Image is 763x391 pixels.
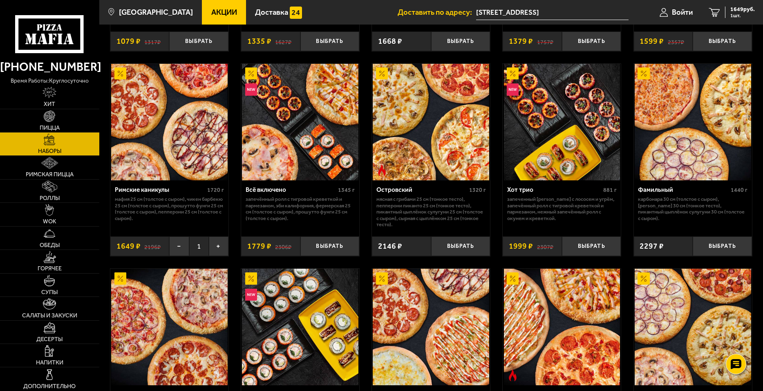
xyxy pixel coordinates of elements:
span: Доставка [255,9,288,16]
span: 1999 ₽ [509,242,533,250]
a: АкционныйСытный квартет [372,269,490,385]
img: Акционный [376,67,388,79]
span: Войти [672,9,693,16]
p: Мясная с грибами 25 см (тонкое тесто), Пепперони Пиканто 25 см (тонкое тесто), Пикантный цыплёнок... [376,196,486,228]
img: Острое блюдо [376,164,388,176]
img: Новинка [507,83,519,95]
button: Выбрать [300,31,360,51]
span: 1 [189,236,209,256]
img: Римские каникулы [111,64,228,180]
p: Мафия 25 см (толстое с сыром), Чикен Барбекю 25 см (толстое с сыром), Прошутто Фунги 25 см (толст... [115,196,224,221]
a: АкционныйРимские каникулы [110,64,228,180]
button: Выбрать [431,31,490,51]
span: Роллы [40,195,60,201]
button: Выбрать [169,31,228,51]
span: 1599 ₽ [640,37,664,45]
img: Совершенная классика [242,269,358,385]
a: АкционныйБольшая перемена [634,269,752,385]
p: Карбонара 30 см (толстое с сыром), [PERSON_NAME] 30 см (тонкое тесто), Пикантный цыплёнок сулугун... [638,196,747,221]
span: Акции [211,9,237,16]
span: Доставить по адресу: [398,9,476,16]
img: Акционный [507,67,519,79]
span: [GEOGRAPHIC_DATA] [119,9,193,16]
span: Дополнительно [23,384,76,389]
img: Сытный квартет [373,269,489,385]
button: Выбрать [562,31,621,51]
button: Выбрать [300,236,360,256]
span: Напитки [36,360,63,366]
span: Обеды [40,243,60,248]
button: + [209,236,228,256]
a: АкционныйОстрое блюдоОстровский [372,64,490,180]
img: Деловые люди [111,269,228,385]
input: Ваш адрес доставки [476,5,629,20]
button: Выбрать [562,236,621,256]
span: Римская пицца [26,172,74,178]
button: Выбрать [693,236,752,256]
img: Акционный [638,272,649,284]
img: 15daf4d41897b9f0e9f617042186c801.svg [290,7,302,18]
a: АкционныйФамильный [634,64,752,180]
span: 1649 ₽ [116,242,141,250]
button: Выбрать [431,236,490,256]
span: Десерты [36,337,63,342]
span: 2146 ₽ [378,242,402,250]
img: Фамильный [635,64,751,180]
s: 2357 ₽ [668,37,684,45]
span: Горячее [38,266,62,272]
span: 1440 г [731,187,747,193]
img: Акционный [507,272,519,284]
a: АкционныйДеловые люди [110,269,228,385]
s: 1317 ₽ [144,37,161,45]
div: Римские каникулы [115,186,206,194]
span: 1079 ₽ [116,37,141,45]
span: 1720 г [207,187,224,193]
span: Пицца [40,125,60,131]
img: Акционный [114,67,126,79]
img: Новинка [245,289,257,301]
p: Запечённый ролл с тигровой креветкой и пармезаном, Эби Калифорния, Фермерская 25 см (толстое с сы... [246,196,355,221]
img: Акционный [245,272,257,284]
img: Акционный [638,67,649,79]
span: 1335 ₽ [247,37,271,45]
img: Акционный [114,272,126,284]
s: 2306 ₽ [275,242,291,250]
a: АкционныйНовинкаВсё включено [241,64,359,180]
span: 1668 ₽ [378,37,402,45]
img: Бинго [504,269,620,385]
img: Хот трио [504,64,620,180]
span: Наборы [38,148,61,154]
s: 1627 ₽ [275,37,291,45]
img: Островский [373,64,489,180]
a: АкционныйНовинкаСовершенная классика [241,269,359,385]
span: Супы [41,290,58,295]
div: Островский [376,186,467,194]
s: 2307 ₽ [537,242,553,250]
img: Новинка [245,83,257,95]
span: 1345 г [338,187,355,193]
span: 881 г [603,187,617,193]
button: Выбрать [693,31,752,51]
a: АкционныйНовинкаХот трио [503,64,621,180]
div: Всё включено [246,186,336,194]
img: Всё включено [242,64,358,180]
div: Хот трио [507,186,601,194]
img: Акционный [376,272,388,284]
span: 1379 ₽ [509,37,533,45]
span: 1779 ₽ [247,242,271,250]
span: WOK [43,219,56,225]
span: Хит [44,101,55,107]
span: Салаты и закуски [22,313,77,319]
span: 1 шт. [730,13,755,18]
p: Запеченный [PERSON_NAME] с лососем и угрём, Запечённый ролл с тигровой креветкой и пармезаном, Не... [507,196,617,221]
s: 1757 ₽ [537,37,553,45]
s: 2196 ₽ [144,242,161,250]
img: Акционный [245,67,257,79]
button: − [169,236,189,256]
div: Фамильный [638,186,729,194]
span: 2297 ₽ [640,242,664,250]
a: АкционныйОстрое блюдоБинго [503,269,621,385]
span: 1320 г [469,187,486,193]
img: Большая перемена [635,269,751,385]
img: Острое блюдо [507,369,519,381]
